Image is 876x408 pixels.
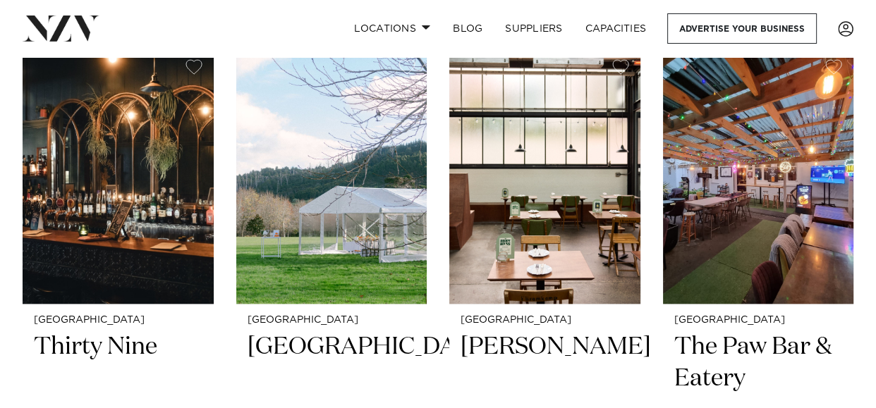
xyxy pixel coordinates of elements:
small: [GEOGRAPHIC_DATA] [461,315,629,326]
small: [GEOGRAPHIC_DATA] [34,315,202,326]
img: nzv-logo.png [23,16,99,41]
a: Advertise your business [667,13,817,44]
a: SUPPLIERS [494,13,573,44]
small: [GEOGRAPHIC_DATA] [674,315,843,326]
a: BLOG [442,13,494,44]
a: Capacities [574,13,658,44]
small: [GEOGRAPHIC_DATA] [248,315,416,326]
a: Locations [343,13,442,44]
